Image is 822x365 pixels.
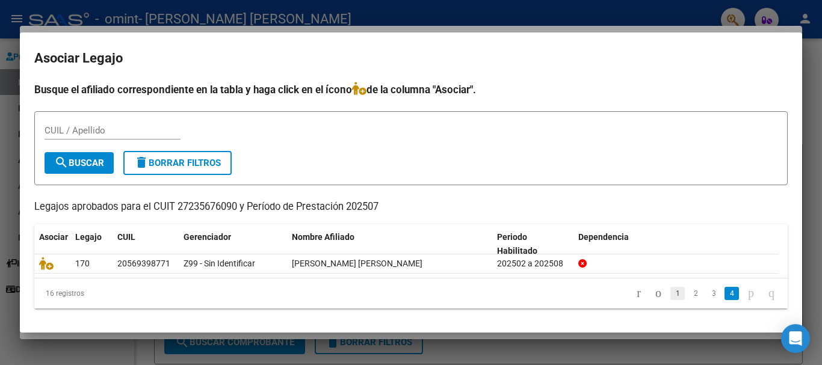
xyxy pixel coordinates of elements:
datatable-header-cell: Legajo [70,224,113,264]
p: Legajos aprobados para el CUIT 27235676090 y Período de Prestación 202507 [34,200,788,215]
li: page 2 [687,283,705,304]
span: Borrar Filtros [134,158,221,168]
span: CUIL [117,232,135,242]
button: Borrar Filtros [123,151,232,175]
span: Gerenciador [184,232,231,242]
datatable-header-cell: Periodo Habilitado [492,224,573,264]
a: 4 [725,287,739,300]
datatable-header-cell: Asociar [34,224,70,264]
div: Open Intercom Messenger [781,324,810,353]
a: go to next page [743,287,759,300]
button: Buscar [45,152,114,174]
mat-icon: delete [134,155,149,170]
span: Nombre Afiliado [292,232,354,242]
div: 20569398771 [117,257,170,271]
span: Z99 - Sin Identificar [184,259,255,268]
a: go to last page [763,287,780,300]
datatable-header-cell: CUIL [113,224,179,264]
a: 2 [688,287,703,300]
span: Dependencia [578,232,629,242]
div: 202502 a 202508 [497,257,569,271]
span: Periodo Habilitado [497,232,537,256]
datatable-header-cell: Gerenciador [179,224,287,264]
span: ALTAMIRANO TORRES FELIPE JOSE [292,259,422,268]
h4: Busque el afiliado correspondiente en la tabla y haga click en el ícono de la columna "Asociar". [34,82,788,97]
div: 16 registros [34,278,183,308]
datatable-header-cell: Dependencia [573,224,779,264]
span: Buscar [54,158,104,168]
mat-icon: search [54,155,69,170]
h2: Asociar Legajo [34,47,788,70]
li: page 3 [705,283,723,304]
a: go to previous page [650,287,667,300]
span: 170 [75,259,90,268]
a: 1 [670,287,685,300]
a: 3 [706,287,721,300]
a: go to first page [631,287,646,300]
span: Legajo [75,232,102,242]
datatable-header-cell: Nombre Afiliado [287,224,492,264]
span: Asociar [39,232,68,242]
li: page 1 [669,283,687,304]
li: page 4 [723,283,741,304]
